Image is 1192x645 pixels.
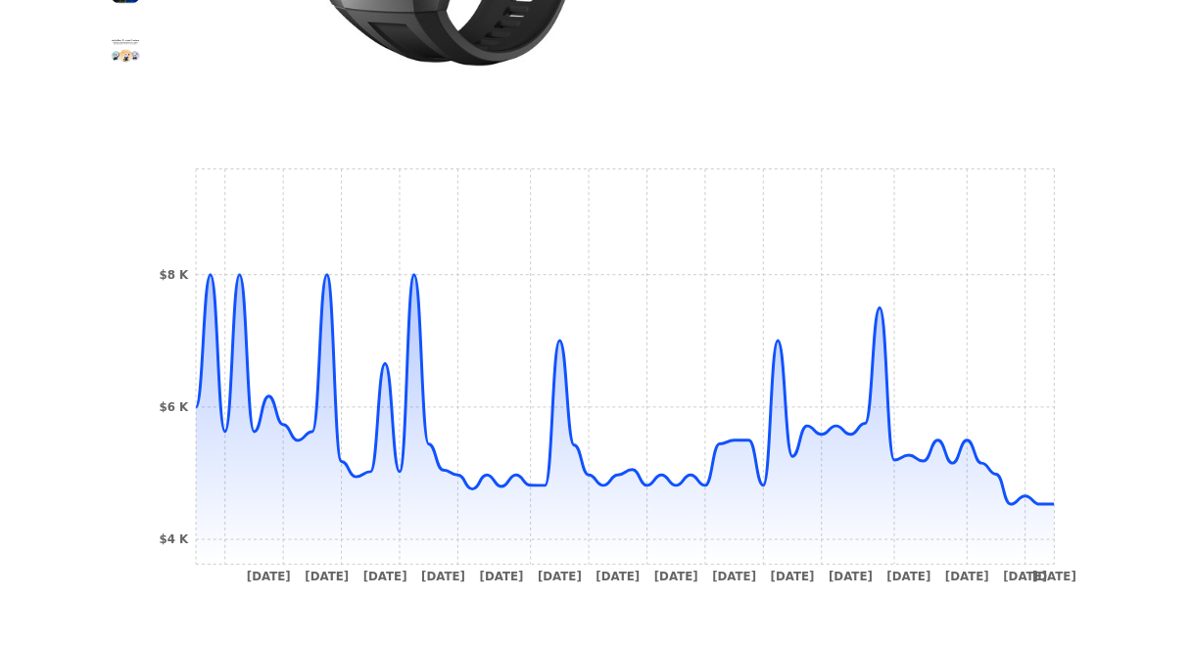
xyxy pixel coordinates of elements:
[1003,569,1047,582] tspan: [DATE]
[712,569,756,582] tspan: [DATE]
[886,569,930,582] tspan: [DATE]
[1032,569,1076,582] tspan: [DATE]
[159,400,189,414] tspan: $6 K
[538,569,582,582] tspan: [DATE]
[159,532,189,546] tspan: $4 K
[110,35,141,67] img: Smartwatch Huawei Watch Gt 5 Pro 46mm Negro
[247,569,291,582] tspan: [DATE]
[159,268,189,282] tspan: $8 K
[305,569,349,582] tspan: [DATE]
[770,569,814,582] tspan: [DATE]
[596,569,640,582] tspan: [DATE]
[363,569,407,582] tspan: [DATE]
[479,569,523,582] tspan: [DATE]
[654,569,698,582] tspan: [DATE]
[421,569,465,582] tspan: [DATE]
[829,569,873,582] tspan: [DATE]
[945,569,989,582] tspan: [DATE]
